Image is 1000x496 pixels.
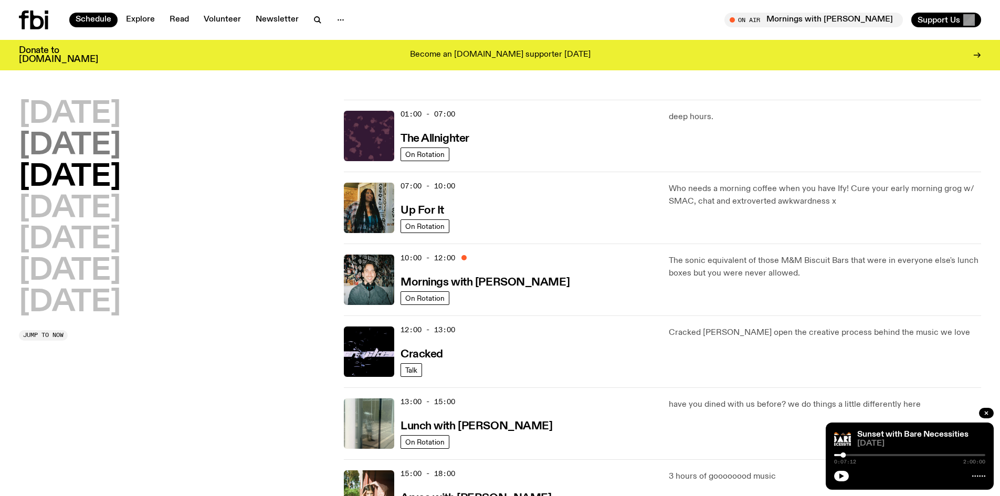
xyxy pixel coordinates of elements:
span: 13:00 - 15:00 [401,397,455,407]
a: On Rotation [401,219,449,233]
a: Mornings with [PERSON_NAME] [401,275,570,288]
span: 15:00 - 18:00 [401,469,455,479]
img: Radio presenter Ben Hansen sits in front of a wall of photos and an fbi radio sign. Film photo. B... [344,255,394,305]
button: Jump to now [19,330,68,341]
p: Who needs a morning coffee when you have Ify! Cure your early morning grog w/ SMAC, chat and extr... [669,183,981,208]
img: Bare Necessities [834,431,851,448]
p: 3 hours of goooooood music [669,470,981,483]
button: [DATE] [19,288,121,318]
span: On Rotation [405,294,445,302]
a: Explore [120,13,161,27]
a: On Rotation [401,147,449,161]
img: Logo for Podcast Cracked. Black background, with white writing, with glass smashing graphics [344,326,394,377]
a: Schedule [69,13,118,27]
p: Cracked [PERSON_NAME] open the creative process behind the music we love [669,326,981,339]
p: deep hours. [669,111,981,123]
span: 12:00 - 13:00 [401,325,455,335]
button: On AirMornings with [PERSON_NAME] // For Those I Love Interview // [PERSON_NAME] Interview [724,13,903,27]
span: On Rotation [405,222,445,230]
span: Jump to now [23,332,64,338]
span: On Rotation [405,438,445,446]
span: On Rotation [405,150,445,158]
button: [DATE] [19,131,121,161]
p: Become an [DOMAIN_NAME] supporter [DATE] [410,50,591,60]
button: [DATE] [19,225,121,255]
button: Support Us [911,13,981,27]
button: [DATE] [19,100,121,129]
h3: The Allnighter [401,133,469,144]
button: [DATE] [19,163,121,192]
span: Support Us [918,15,960,25]
a: Sunset with Bare Necessities [857,430,969,439]
h3: Cracked [401,349,443,360]
a: Up For It [401,203,444,216]
h3: Lunch with [PERSON_NAME] [401,421,552,432]
span: Talk [405,366,417,374]
a: Newsletter [249,13,305,27]
h3: Donate to [DOMAIN_NAME] [19,46,98,64]
img: Ify - a Brown Skin girl with black braided twists, looking up to the side with her tongue stickin... [344,183,394,233]
h3: Mornings with [PERSON_NAME] [401,277,570,288]
a: On Rotation [401,435,449,449]
h3: Up For It [401,205,444,216]
a: The Allnighter [401,131,469,144]
span: 07:00 - 10:00 [401,181,455,191]
p: have you dined with us before? we do things a little differently here [669,398,981,411]
a: Talk [401,363,422,377]
a: Read [163,13,195,27]
a: Cracked [401,347,443,360]
span: 10:00 - 12:00 [401,253,455,263]
a: Lunch with [PERSON_NAME] [401,419,552,432]
p: The sonic equivalent of those M&M Biscuit Bars that were in everyone else's lunch boxes but you w... [669,255,981,280]
button: [DATE] [19,194,121,224]
span: 0:07:12 [834,459,856,465]
span: [DATE] [857,440,985,448]
a: Volunteer [197,13,247,27]
a: On Rotation [401,291,449,305]
button: [DATE] [19,257,121,286]
span: 2:00:00 [963,459,985,465]
span: 01:00 - 07:00 [401,109,455,119]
